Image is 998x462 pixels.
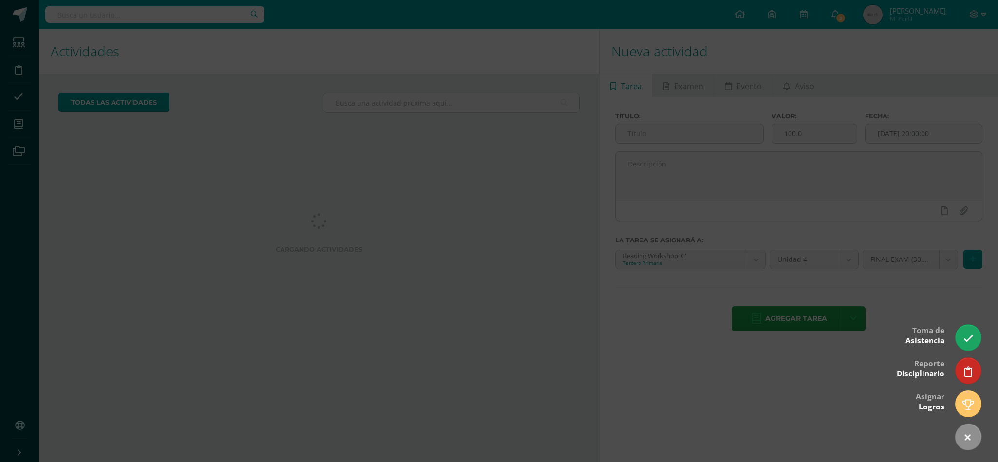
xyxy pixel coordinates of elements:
[897,369,944,379] span: Disciplinario
[905,335,944,346] span: Asistencia
[916,385,944,417] div: Asignar
[905,319,944,351] div: Toma de
[919,402,944,412] span: Logros
[897,352,944,384] div: Reporte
